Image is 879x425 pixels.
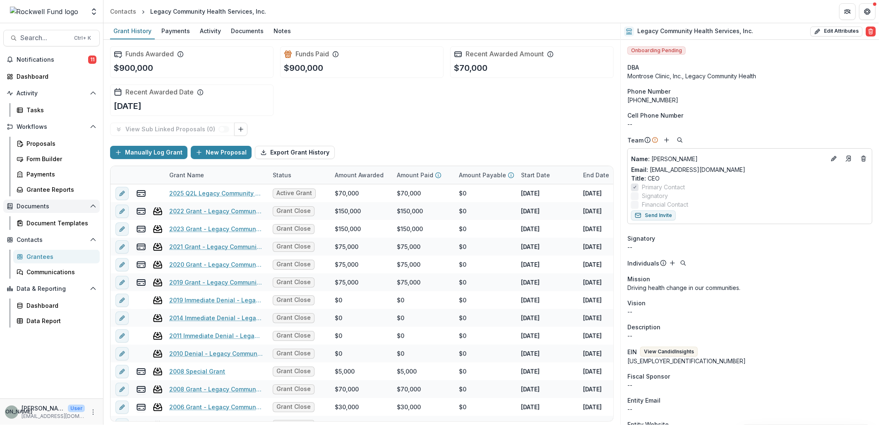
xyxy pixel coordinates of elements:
div: $75,000 [397,278,420,287]
a: Communications [13,265,100,279]
div: $0 [459,278,466,287]
button: Delete [866,27,876,36]
div: Form Builder [26,155,93,163]
p: -- [627,331,872,340]
a: Contacts [107,5,139,17]
div: $70,000 [335,385,359,394]
div: $0 [459,367,466,376]
div: -- [627,381,872,389]
a: Notes [270,23,294,39]
div: $0 [459,331,466,340]
p: [DATE] [521,385,540,394]
p: [DATE] [521,349,540,358]
a: Grantees [13,250,100,263]
span: Search... [20,34,69,42]
button: edit [115,365,129,378]
div: $0 [459,296,466,304]
p: [DATE] [521,331,540,340]
p: $900,000 [284,62,323,74]
div: $0 [459,385,466,394]
p: [DATE] [583,260,602,269]
div: Ctrl + K [72,34,93,43]
button: Deletes [859,154,869,164]
p: $900,000 [114,62,153,74]
span: Mission [627,275,650,283]
img: Rockwell Fund logo [10,7,79,17]
div: Amount Payable [454,166,516,184]
nav: breadcrumb [107,5,269,17]
h2: Funds Paid [295,50,329,58]
a: 2020 Grant - Legacy Community Health Services, Inc. [169,260,263,269]
p: [DATE] [583,189,602,198]
button: edit [115,222,129,236]
span: Grant Close [276,386,311,393]
div: $75,000 [335,260,358,269]
p: [DATE] [583,207,602,215]
a: Grant History [110,23,155,39]
div: $0 [459,207,466,215]
button: edit [115,401,129,414]
div: $30,000 [397,403,421,411]
div: Grant History [110,25,155,37]
button: edit [115,240,129,254]
a: 2025 Q2L Legacy Community Health Services, Inc. [169,189,263,198]
div: Legacy Community Health Services, Inc. [150,7,266,16]
div: $0 [397,314,404,322]
div: Payments [158,25,193,37]
div: Status [268,166,330,184]
div: $5,000 [397,367,417,376]
p: Driving health change in our communities. [627,283,872,292]
div: $70,000 [335,189,359,198]
div: Grant Name [164,166,268,184]
button: edit [115,258,129,271]
p: [DATE] [583,385,602,394]
div: -- [627,243,872,251]
button: Add [662,135,672,145]
a: 2008 Special Grant [169,367,225,376]
p: [DATE] [583,331,602,340]
div: $70,000 [397,385,421,394]
h2: Recent Awarded Amount [466,50,544,58]
span: Fiscal Sponsor [627,372,670,381]
span: Primary Contact [642,183,685,191]
span: Activity [17,90,86,97]
div: End Date [578,171,614,179]
div: $0 [459,349,466,358]
div: Data Report [26,316,93,325]
div: Status [268,171,296,179]
button: view-payments [136,242,146,252]
p: [DATE] [521,278,540,287]
div: Notes [270,25,294,37]
button: Open Documents [3,200,100,213]
button: Export Grant History [255,146,335,159]
button: Send Invite [631,210,676,220]
a: 2011 Immediate Denial - Legacy Community Health Services, Inc. [169,331,263,340]
div: End Date [578,166,640,184]
p: CEO [631,174,869,183]
div: $75,000 [335,278,358,287]
p: EIN [627,348,637,356]
button: edit [115,312,129,325]
span: 11 [88,56,96,64]
div: Montrose Clinic, Inc., Legacy Community Health [627,72,872,80]
div: $0 [397,296,404,304]
div: Grantees [26,252,93,261]
p: [DATE] [521,314,540,322]
span: Grant Close [276,314,311,321]
button: edit [115,187,129,200]
button: View Sub Linked Proposals (0) [110,123,235,136]
button: edit [115,294,129,307]
div: Amount Awarded [330,171,389,179]
p: [DATE] [583,367,602,376]
button: view-payments [136,206,146,216]
span: Title : [631,175,646,182]
p: [DATE] [583,278,602,287]
button: Open Activity [3,87,100,100]
a: Data Report [13,314,100,328]
a: Payments [158,23,193,39]
p: [DATE] [521,367,540,376]
div: Proposals [26,139,93,148]
span: Grant Close [276,350,311,357]
span: Grant Close [276,243,311,250]
div: $75,000 [335,242,358,251]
